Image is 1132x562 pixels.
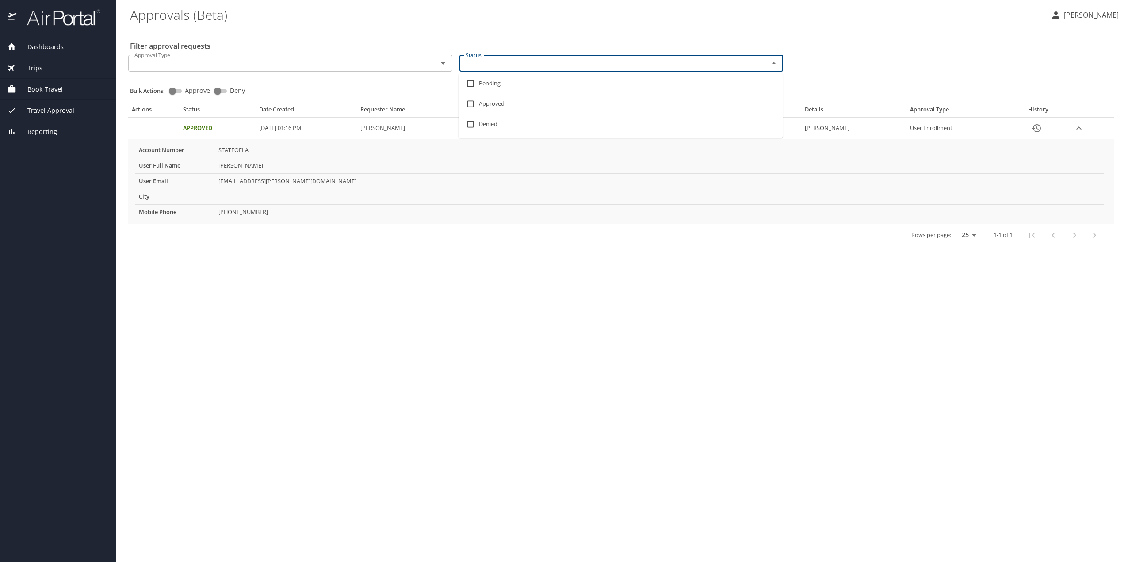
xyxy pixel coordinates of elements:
[130,87,172,95] p: Bulk Actions:
[135,143,1104,220] table: More info for approvals
[135,158,215,173] th: User Full Name
[128,106,1114,247] table: Approval table
[17,9,100,26] img: airportal-logo.png
[911,232,951,238] p: Rows per page:
[215,204,1104,220] td: [PHONE_NUMBER]
[1072,122,1086,135] button: expand row
[130,1,1044,28] h1: Approvals (Beta)
[1008,106,1068,117] th: History
[16,127,57,137] span: Reporting
[135,204,215,220] th: Mobile Phone
[1026,118,1047,139] button: History
[130,39,210,53] h2: Filter approval requests
[16,106,74,115] span: Travel Approval
[357,118,463,139] td: [PERSON_NAME]
[357,106,463,117] th: Requester Name
[215,173,1104,189] td: [EMAIL_ADDRESS][PERSON_NAME][DOMAIN_NAME]
[180,106,256,117] th: Status
[16,63,42,73] span: Trips
[906,106,1008,117] th: Approval Type
[1047,7,1122,23] button: [PERSON_NAME]
[16,42,64,52] span: Dashboards
[256,106,357,117] th: Date Created
[437,57,449,69] button: Open
[230,88,245,94] span: Deny
[459,94,783,114] li: Approved
[128,106,180,117] th: Actions
[994,232,1013,238] p: 1-1 of 1
[801,106,907,117] th: Details
[215,143,1104,158] td: STATEOFLA
[459,73,783,94] li: Pending
[215,158,1104,173] td: [PERSON_NAME]
[768,57,780,69] button: Close
[8,9,17,26] img: icon-airportal.png
[135,173,215,189] th: User Email
[185,88,210,94] span: Approve
[256,118,357,139] td: [DATE] 01:16 PM
[459,114,783,134] li: Denied
[135,143,215,158] th: Account Number
[801,118,907,139] td: [PERSON_NAME]
[180,118,256,139] td: Approved
[955,228,979,241] select: rows per page
[135,189,215,204] th: City
[906,118,1008,139] td: User Enrollment
[1061,10,1119,20] p: [PERSON_NAME]
[16,84,63,94] span: Book Travel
